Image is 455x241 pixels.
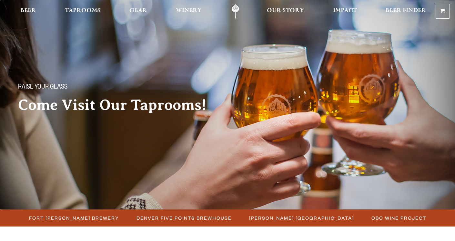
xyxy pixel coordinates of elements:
a: Fort [PERSON_NAME] Brewery [25,213,123,223]
span: Our Story [267,8,304,13]
span: Denver Five Points Brewhouse [137,213,232,223]
a: Odell Home [223,4,248,19]
span: Winery [176,8,202,13]
span: Beer [20,8,36,13]
a: [PERSON_NAME] [GEOGRAPHIC_DATA] [246,213,358,223]
a: Our Story [263,4,308,19]
span: [PERSON_NAME] [GEOGRAPHIC_DATA] [249,213,354,223]
span: Raise your glass [18,83,67,92]
a: Gear [125,4,151,19]
a: Impact [329,4,361,19]
a: Beer Finder [381,4,430,19]
span: Gear [129,8,147,13]
a: Taprooms [61,4,105,19]
a: Beer [16,4,40,19]
h2: Come Visit Our Taprooms! [18,97,219,113]
span: Beer Finder [386,8,426,13]
span: Fort [PERSON_NAME] Brewery [29,213,119,223]
span: Taprooms [65,8,100,13]
span: OBC Wine Project [372,213,427,223]
a: Denver Five Points Brewhouse [133,213,235,223]
span: Impact [333,8,357,13]
a: OBC Wine Project [368,213,430,223]
a: Winery [172,4,206,19]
